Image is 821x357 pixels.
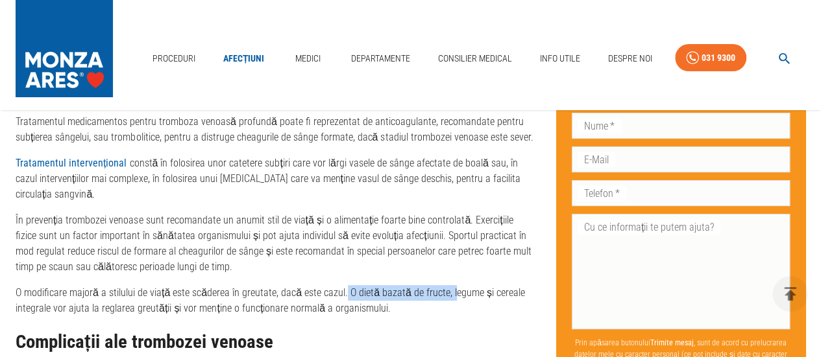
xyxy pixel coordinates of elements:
[346,45,415,72] a: Departamente
[147,45,201,72] a: Proceduri
[16,157,127,169] a: Tratamentul intervențional
[772,276,808,312] button: delete
[16,285,535,316] p: O modificare majoră a stilului de viață este scăderea în greutate, dacă este cazul. O dietă bazat...
[218,45,270,72] a: Afecțiuni
[16,213,535,275] p: În prevenția trombozei venoase sunt recomandate un anumit stil de viață și o alimentație foarte b...
[603,45,657,72] a: Despre Noi
[16,155,535,202] p: constă în folosirea unor catetere subțiri care vor lărgi vasele de sânge afectate de boală sau, î...
[675,44,746,72] a: 031 9300
[16,114,535,145] p: Tratamentul medicamentos pentru tromboza venoasă profundă poate fi reprezentat de anticoagulante,...
[702,50,735,66] div: 031 9300
[650,338,694,347] b: Trimite mesaj
[535,45,585,72] a: Info Utile
[287,45,328,72] a: Medici
[433,45,517,72] a: Consilier Medical
[16,332,535,352] h2: Complicații ale trombozei venoase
